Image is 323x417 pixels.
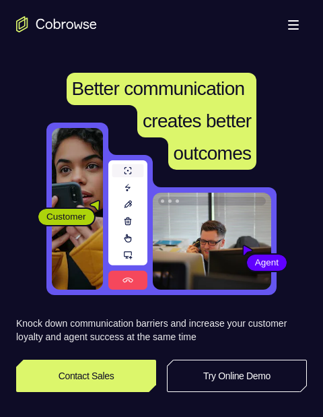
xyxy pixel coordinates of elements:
a: Contact Sales [16,360,156,392]
span: Better communication [72,78,245,99]
a: Go to the home page [16,16,97,32]
img: A series of tools used in co-browsing sessions [108,160,147,290]
a: Try Online Demo [167,360,307,392]
img: A customer support agent talking on the phone [153,193,271,290]
p: Knock down communication barriers and increase your customer loyalty and agent success at the sam... [16,317,307,344]
img: A customer holding their phone [52,128,103,290]
span: Customer [38,210,94,224]
span: Agent [247,256,287,269]
span: creates better [143,110,251,131]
